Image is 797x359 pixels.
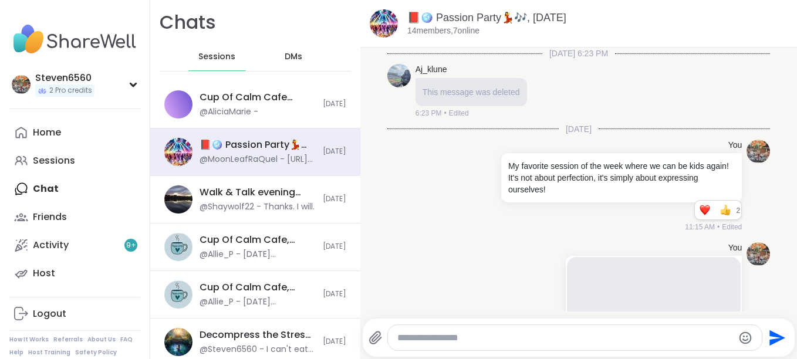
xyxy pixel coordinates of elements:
span: 11:15 AM [685,222,715,232]
span: 6:23 PM [416,108,442,118]
div: Steven6560 [35,72,94,84]
img: Cup Of Calm Cafe, Aug 09 [164,233,193,261]
span: [DATE] [323,99,346,109]
span: 2 [737,205,742,216]
div: @MoonLeafRaQuel - [URL][DOMAIN_NAME] [200,154,316,165]
div: Logout [33,307,66,320]
span: [DATE] [323,289,346,299]
span: [DATE] [323,337,346,347]
img: Steven6560 [12,75,31,94]
div: @Steven6560 - I can't eat mac and cheese very often, but I'm making an organic healthier version ... [200,344,316,355]
img: 📕🪩 Passion Party💃🎶, Aug 09 [370,9,398,38]
span: [DATE] [323,194,346,204]
a: Friends [9,203,140,231]
span: 9 + [126,241,136,250]
div: 📕🪩 Passion Party💃🎶, [DATE] [200,138,316,151]
span: Sessions [198,51,235,63]
div: Host [33,267,55,280]
button: Reactions: like [719,205,731,215]
div: Sessions [33,154,75,167]
a: Host [9,259,140,287]
span: 2 Pro credits [49,86,92,96]
h4: You [728,242,742,254]
span: [DATE] [323,242,346,252]
button: Emoji picker [738,331,752,345]
a: Safety Policy [75,348,117,357]
a: Help [9,348,23,357]
img: https://sharewell-space-live.sfo3.digitaloceanspaces.com/user-generated/42cda42b-3507-48ba-b019-3... [747,140,770,163]
span: Edited [449,108,469,118]
a: Aj_klune [416,64,447,76]
div: Cup Of Calm Cafe, [DATE] [200,233,316,246]
a: Logout [9,300,140,328]
div: Cup Of Calm Cafe, [DATE] [200,281,316,294]
div: Walk & Talk evening pop up, [DATE] [200,186,316,199]
span: [DATE] [323,147,346,157]
div: Friends [33,211,67,223]
div: @AliciaMarie - [200,106,258,118]
a: Activity9+ [9,231,140,259]
a: About Us [87,336,116,344]
span: [DATE] [559,123,599,135]
div: Cup Of Calm Cafe Happy Hour - Pop Up Session, [DATE] [200,91,316,104]
div: Decompress the Stress, [DATE] [200,328,316,341]
span: [DATE] 6:23 PM [542,48,615,59]
span: DMs [285,51,302,63]
img: 📕🪩 Passion Party💃🎶, Aug 09 [164,138,193,166]
p: 14 members, 7 online [407,25,479,37]
span: This message was deleted [423,87,520,97]
a: Home [9,118,140,147]
img: Walk & Talk evening pop up, Aug 09 [164,185,193,214]
img: Decompress the Stress, Aug 09 [164,328,193,356]
div: @Allie_P - [DATE] Motivation [DATE] Positive Word Association - Choose a positive word that begin... [200,296,316,308]
h4: You [728,140,742,151]
a: Host Training [28,348,70,357]
div: @Shaywolf22 - Thanks. I will. [200,201,315,213]
div: Home [33,126,61,139]
span: • [717,222,720,232]
h1: Chats [160,9,216,36]
span: Edited [722,222,742,232]
img: https://sharewell-space-live.sfo3.digitaloceanspaces.com/user-generated/877a5874-0616-46d5-aed1-1... [387,64,411,87]
button: Send [762,324,789,351]
img: Cup Of Calm Cafe, Aug 10 [164,280,193,309]
a: 📕🪩 Passion Party💃🎶, [DATE] [407,12,566,23]
a: How It Works [9,336,49,344]
button: Reactions: love [698,205,711,215]
div: Activity [33,239,69,252]
p: My favorite session of the week where we can be kids again! It's not about perfection, it's simpl... [508,160,735,195]
a: FAQ [120,336,133,344]
iframe: Spotlight [306,52,315,61]
a: Sessions [9,147,140,175]
img: Cup Of Calm Cafe Happy Hour - Pop Up Session, Aug 09 [164,90,193,118]
div: @Allie_P - [DATE] Motivation [DATE] Positive Word Association - Choose a positive word that begin... [200,249,316,260]
a: Referrals [53,336,83,344]
span: • [444,108,446,118]
textarea: Type your message [397,332,733,344]
div: Reaction list [695,201,737,219]
img: ShareWell Nav Logo [9,19,140,60]
img: https://sharewell-space-live.sfo3.digitaloceanspaces.com/user-generated/42cda42b-3507-48ba-b019-3... [747,242,770,266]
